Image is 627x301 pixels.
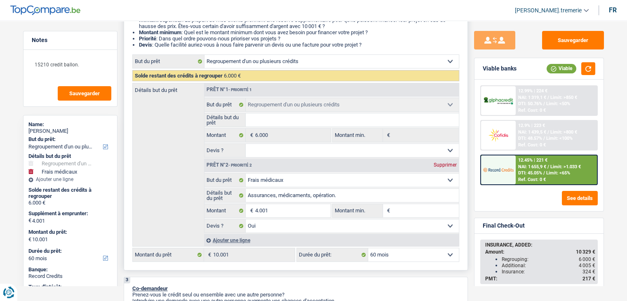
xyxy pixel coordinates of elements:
span: DTI: 48.57% [518,136,542,141]
a: [PERSON_NAME].tremerie [508,4,589,17]
span: / [543,101,545,106]
span: Limit: >800 € [550,129,577,135]
li: : Dans quel ordre pouvons-nous prioriser vos projets ? [139,35,459,42]
div: Record Credits [28,273,112,280]
div: Insurance: [502,269,595,275]
label: But du prêt [204,98,246,111]
span: / [547,129,549,135]
div: Prêt n°1 [204,87,254,92]
span: Limit: <65% [546,170,570,176]
div: Viable [547,64,576,73]
span: Limit: >850 € [550,95,577,100]
div: Regrouping: [502,256,595,262]
label: Devis ? [204,144,246,157]
label: Montant du prêt [133,248,204,261]
span: Limit: <50% [546,101,570,106]
span: Limit: <100% [546,136,573,141]
div: Ajouter une ligne [28,176,112,182]
span: Limit: >1.033 € [550,164,581,169]
div: 12.99% | 224 € [518,88,547,94]
label: Devis ? [204,219,246,233]
label: Durée du prêt: [297,248,368,261]
span: - Priorité 1 [228,87,252,92]
label: Détails but du prêt [204,189,246,202]
span: DTI: 50.76% [518,101,542,106]
span: Devis [139,42,152,48]
div: Name: [28,121,112,128]
div: PMT: [485,276,595,282]
div: Taux d'intérêt: [28,284,112,290]
span: 217 € [582,276,595,282]
h5: Notes [32,37,109,44]
li: : La plupart de mes clients prennent une réserve supplémentaire pour qu'ils puissent financer leu... [139,17,459,29]
span: 10 329 € [576,249,595,255]
button: Sauvegarder [58,86,111,101]
img: AlphaCredit [483,96,514,106]
div: Détails but du prêt [28,153,112,160]
label: Montant [204,129,246,142]
div: Amount: [485,249,595,255]
label: Montant min. [333,129,383,142]
span: € [28,217,31,224]
span: / [543,136,545,141]
div: Ref. Cost: 0 € [518,108,546,113]
span: - Priorité 2 [228,163,252,167]
img: Cofidis [483,127,514,143]
div: Viable banks [483,65,517,72]
span: € [383,204,392,217]
label: Durée du prêt: [28,248,110,254]
span: Sauvegarder [69,91,100,96]
label: But du prêt: [28,136,110,143]
label: Montant min. [333,204,383,217]
div: [PERSON_NAME] [28,128,112,134]
label: But du prêt [133,55,204,68]
label: But du prêt [204,174,246,187]
li: : Quel est le montant minimum dont vous avez besoin pour financer votre projet ? [139,29,459,35]
span: NAI: 1 655,9 € [518,164,546,169]
span: € [28,236,31,243]
span: Co-demandeur [132,285,168,292]
img: Record Credits [483,162,514,177]
span: 324 € [582,269,595,275]
div: 3 [124,277,130,283]
label: Montant du prêt: [28,229,110,235]
div: 6.000 € [28,200,112,206]
div: 12.45% | 221 € [518,158,547,163]
span: € [246,204,255,217]
button: Sauvegarder [542,31,604,49]
div: Ref. Cost: 0 € [518,177,546,182]
label: Montant [204,204,246,217]
div: Ajouter une ligne [204,234,459,246]
div: fr [609,6,617,14]
strong: Priorité [139,35,156,42]
label: Détails but du prêt [133,83,204,93]
span: NAI: 1 319,1 € [518,95,546,100]
strong: Montant minimum [139,29,181,35]
div: Ref. Cost: 0 € [518,142,546,148]
label: Supplément à emprunter: [28,210,110,217]
div: Final Check-Out [483,222,525,229]
div: Banque: [28,266,112,273]
span: DTI: 45.05% [518,170,542,176]
span: 6.000 € [224,73,241,79]
div: Solde restant des crédits à regrouper [28,187,112,200]
div: INSURANCE, ADDED: [485,242,595,248]
div: Additional: [502,263,595,268]
span: / [543,170,545,176]
span: / [547,164,549,169]
span: € [204,248,213,261]
span: Solde restant des crédits à regrouper [135,73,223,79]
span: NAI: 1 439,5 € [518,129,546,135]
span: [PERSON_NAME].tremerie [515,7,582,14]
span: / [547,95,549,100]
span: 4 005 € [579,263,595,268]
li: : Quelle facilité auriez-vous à nous faire parvenir un devis ou une facture pour votre projet ? [139,42,459,48]
img: TopCompare Logo [10,5,80,15]
p: Prenez-vous le crédit seul ou ensemble avec une autre personne? [132,292,459,298]
span: 6 000 € [579,256,595,262]
div: Prêt n°2 [204,162,254,168]
div: Supprimer [432,162,459,167]
button: See details [562,191,598,205]
span: € [246,129,255,142]
label: Détails but du prêt [204,113,246,127]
